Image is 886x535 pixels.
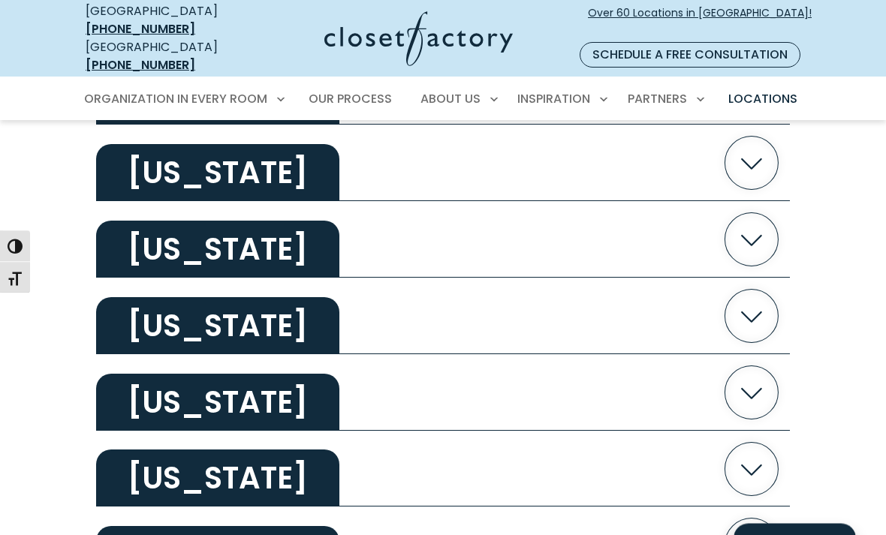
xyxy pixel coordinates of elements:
h2: [US_STATE] [96,221,339,278]
span: Partners [628,90,687,107]
h2: [US_STATE] [96,298,339,355]
span: Organization in Every Room [84,90,267,107]
button: [US_STATE] [96,278,790,355]
a: [PHONE_NUMBER] [86,20,195,38]
button: [US_STATE] [96,431,790,508]
button: [US_STATE] [96,125,790,202]
button: [US_STATE] [96,202,790,278]
span: Our Process [309,90,392,107]
h2: [US_STATE] [96,450,339,507]
a: [PHONE_NUMBER] [86,56,195,74]
span: Locations [728,90,797,107]
div: [GEOGRAPHIC_DATA] [86,38,249,74]
a: Schedule a Free Consultation [580,42,800,68]
img: Closet Factory Logo [324,11,513,66]
span: About Us [420,90,481,107]
button: [US_STATE] [96,355,790,431]
span: Inspiration [517,90,590,107]
nav: Primary Menu [74,78,812,120]
h2: [US_STATE] [96,374,339,431]
h2: [US_STATE] [96,145,339,202]
div: [GEOGRAPHIC_DATA] [86,2,249,38]
span: Over 60 Locations in [GEOGRAPHIC_DATA]! [588,5,812,37]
